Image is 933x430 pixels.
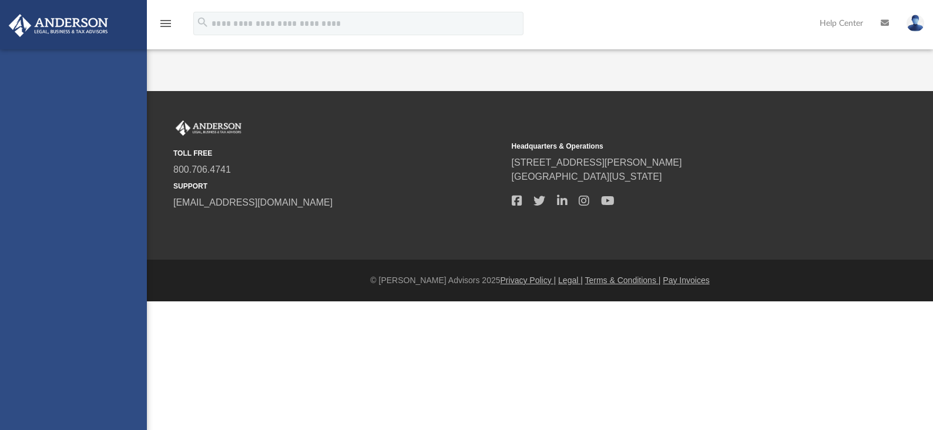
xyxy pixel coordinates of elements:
a: 800.706.4741 [173,164,231,174]
small: TOLL FREE [173,148,504,159]
i: search [196,16,209,29]
small: SUPPORT [173,181,504,192]
img: User Pic [907,15,924,32]
a: [GEOGRAPHIC_DATA][US_STATE] [512,172,662,182]
img: Anderson Advisors Platinum Portal [5,14,112,37]
a: [EMAIL_ADDRESS][DOMAIN_NAME] [173,197,333,207]
div: © [PERSON_NAME] Advisors 2025 [147,274,933,287]
a: menu [159,22,173,31]
a: Privacy Policy | [501,276,556,285]
i: menu [159,16,173,31]
img: Anderson Advisors Platinum Portal [173,120,244,136]
a: Pay Invoices [663,276,709,285]
a: [STREET_ADDRESS][PERSON_NAME] [512,157,682,167]
a: Terms & Conditions | [585,276,661,285]
small: Headquarters & Operations [512,141,842,152]
a: Legal | [558,276,583,285]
